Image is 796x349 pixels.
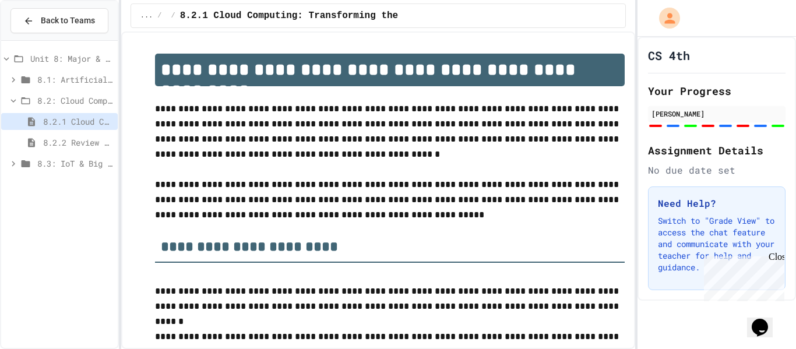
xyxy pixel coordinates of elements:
[648,47,690,64] h1: CS 4th
[647,5,683,31] div: My Account
[30,52,113,65] span: Unit 8: Major & Emerging Technologies
[648,83,786,99] h2: Your Progress
[658,196,776,210] h3: Need Help?
[41,15,95,27] span: Back to Teams
[180,9,477,23] span: 8.2.1 Cloud Computing: Transforming the Digital World
[651,108,782,119] div: [PERSON_NAME]
[37,73,113,86] span: 8.1: Artificial Intelligence Basics
[699,252,784,301] iframe: chat widget
[140,11,153,20] span: ...
[747,302,784,337] iframe: chat widget
[648,163,786,177] div: No due date set
[37,157,113,170] span: 8.3: IoT & Big Data
[157,11,161,20] span: /
[5,5,80,74] div: Chat with us now!Close
[43,115,113,128] span: 8.2.1 Cloud Computing: Transforming the Digital World
[658,215,776,273] p: Switch to "Grade View" to access the chat feature and communicate with your teacher for help and ...
[37,94,113,107] span: 8.2: Cloud Computing
[10,8,108,33] button: Back to Teams
[648,142,786,158] h2: Assignment Details
[43,136,113,149] span: 8.2.2 Review - Cloud Computing
[171,11,175,20] span: /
